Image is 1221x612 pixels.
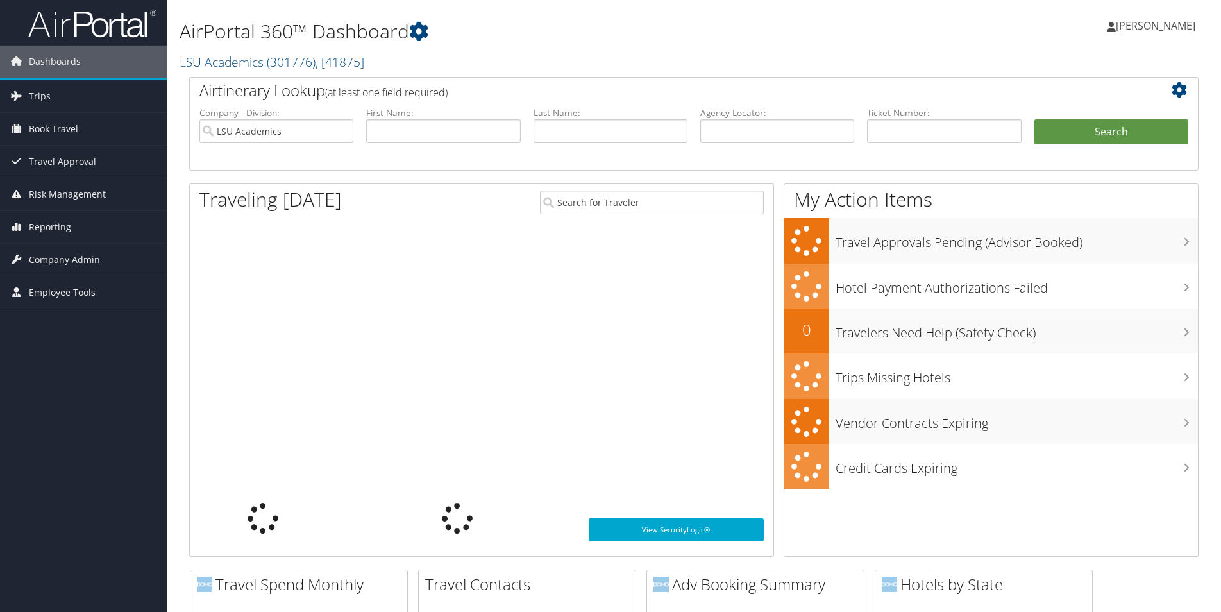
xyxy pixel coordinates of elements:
[29,146,96,178] span: Travel Approval
[29,46,81,78] span: Dashboards
[784,309,1198,353] a: 0Travelers Need Help (Safety Check)
[534,106,687,119] label: Last Name:
[836,362,1198,387] h3: Trips Missing Hotels
[653,577,669,592] img: domo-logo.png
[199,106,353,119] label: Company - Division:
[29,113,78,145] span: Book Travel
[29,276,96,309] span: Employee Tools
[836,453,1198,477] h3: Credit Cards Expiring
[29,244,100,276] span: Company Admin
[29,178,106,210] span: Risk Management
[180,18,865,45] h1: AirPortal 360™ Dashboard
[784,353,1198,399] a: Trips Missing Hotels
[1034,119,1188,145] button: Search
[197,574,407,595] h2: Travel Spend Monthly
[836,227,1198,251] h3: Travel Approvals Pending (Advisor Booked)
[325,85,448,99] span: (at least one field required)
[867,106,1021,119] label: Ticket Number:
[784,444,1198,489] a: Credit Cards Expiring
[836,408,1198,432] h3: Vendor Contracts Expiring
[836,273,1198,297] h3: Hotel Payment Authorizations Failed
[366,106,520,119] label: First Name:
[784,186,1198,213] h1: My Action Items
[267,53,316,71] span: ( 301776 )
[1107,6,1208,45] a: [PERSON_NAME]
[197,577,212,592] img: domo-logo.png
[882,574,1092,595] h2: Hotels by State
[28,8,156,38] img: airportal-logo.png
[784,319,829,341] h2: 0
[199,186,342,213] h1: Traveling [DATE]
[199,80,1104,101] h2: Airtinerary Lookup
[540,191,764,214] input: Search for Traveler
[700,106,854,119] label: Agency Locator:
[882,577,897,592] img: domo-logo.png
[316,53,364,71] span: , [ 41875 ]
[784,218,1198,264] a: Travel Approvals Pending (Advisor Booked)
[180,53,364,71] a: LSU Academics
[784,264,1198,309] a: Hotel Payment Authorizations Failed
[29,80,51,112] span: Trips
[784,399,1198,445] a: Vendor Contracts Expiring
[1116,19,1195,33] span: [PERSON_NAME]
[425,574,636,595] h2: Travel Contacts
[653,574,864,595] h2: Adv Booking Summary
[29,211,71,243] span: Reporting
[836,318,1198,342] h3: Travelers Need Help (Safety Check)
[589,518,764,541] a: View SecurityLogic®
